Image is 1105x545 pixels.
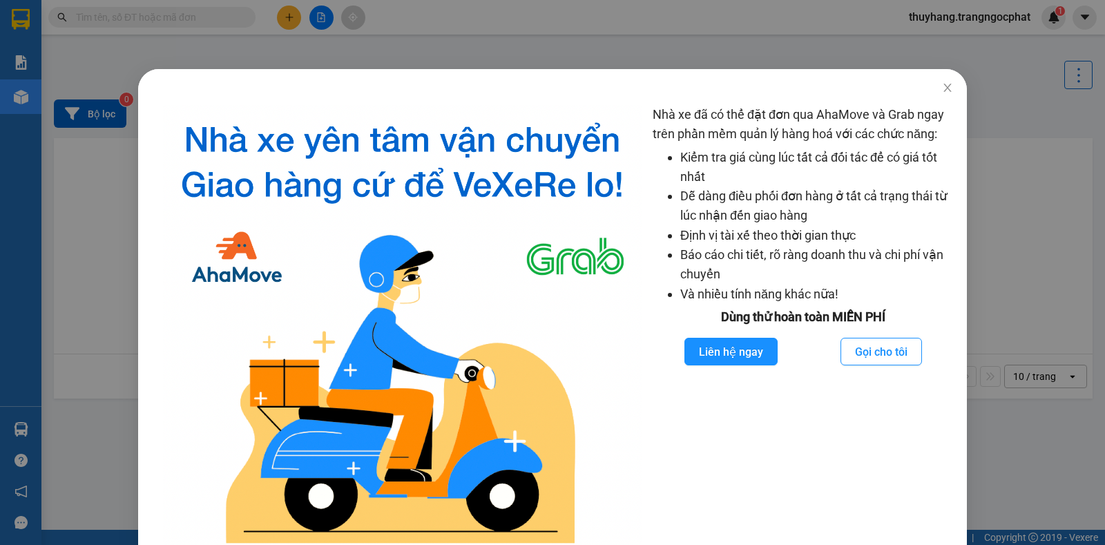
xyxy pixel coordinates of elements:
li: Kiểm tra giá cùng lúc tất cả đối tác để có giá tốt nhất [680,148,953,187]
li: Định vị tài xế theo thời gian thực [680,226,953,245]
span: close [942,82,953,93]
button: Gọi cho tôi [840,338,922,365]
span: Gọi cho tôi [855,343,907,361]
span: Liên hệ ngay [699,343,763,361]
li: Báo cáo chi tiết, rõ ràng doanh thu và chi phí vận chuyển [680,245,953,285]
li: Và nhiều tính năng khác nữa! [680,285,953,304]
div: Dùng thử hoàn toàn MIỄN PHÍ [653,307,953,327]
li: Dễ dàng điều phối đơn hàng ở tất cả trạng thái từ lúc nhận đến giao hàng [680,187,953,226]
button: Close [928,69,967,108]
button: Liên hệ ngay [684,338,778,365]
